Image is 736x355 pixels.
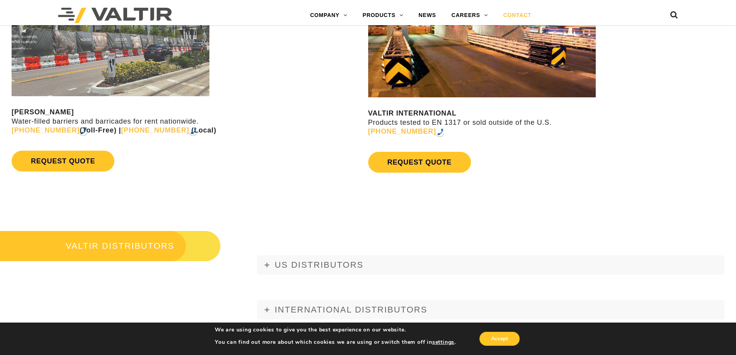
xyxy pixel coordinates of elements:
[215,326,456,333] p: We are using cookies to give you the best experience on our website.
[12,151,114,172] a: REQUEST QUOTE
[58,8,172,23] img: Valtir
[368,127,436,135] a: [PHONE_NUMBER]
[275,260,364,270] span: US DISTRIBUTORS
[495,8,539,23] a: CONTACT
[257,300,724,319] a: INTERNATIONAL DISTRIBUTORS
[257,255,724,275] a: US DISTRIBUTORS
[121,126,189,134] a: [PHONE_NUMBER]
[436,127,444,136] div: Call: +1 (214) 589-8140
[189,126,197,135] div: Call: 570-380-2856
[479,332,520,346] button: Accept
[12,126,80,134] a: [PHONE_NUMBER]
[275,305,427,314] span: INTERNATIONAL DISTRIBUTORS
[190,127,197,134] img: hfpfyWBK5wQHBAGPgDf9c6qAYOxxMAAAAASUVORK5CYII=
[432,339,454,346] button: settings
[80,126,87,135] div: Call: (888) 496-3625
[12,108,366,135] p: Water-filled barriers and barricades for rent nationwide.
[444,8,496,23] a: CAREERS
[368,109,457,117] strong: VALTIR INTERNATIONAL
[81,127,87,134] img: hfpfyWBK5wQHBAGPgDf9c6qAYOxxMAAAAASUVORK5CYII=
[12,126,121,134] strong: (Toll-Free) |
[215,339,456,346] p: You can find out more about which cookies we are using or switch them off in .
[303,8,355,23] a: COMPANY
[411,8,444,23] a: NEWS
[191,126,216,134] strong: (Local)
[437,128,444,135] img: hfpfyWBK5wQHBAGPgDf9c6qAYOxxMAAAAASUVORK5CYII=
[12,108,74,116] strong: [PERSON_NAME]
[355,8,411,23] a: PRODUCTS
[368,152,471,173] a: REQUEST QUOTE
